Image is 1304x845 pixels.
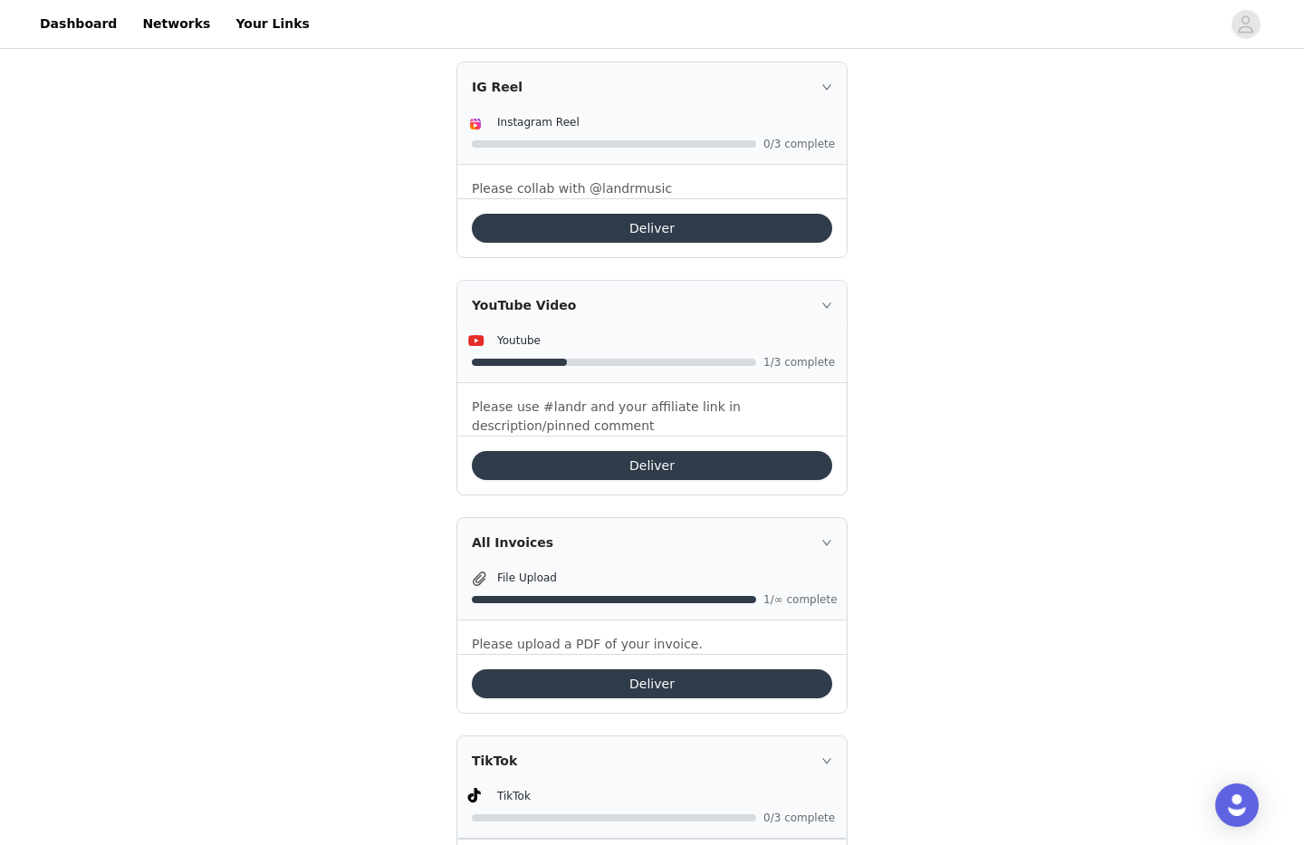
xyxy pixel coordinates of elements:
span: 0/3 complete [763,812,836,823]
p: Please use #landr and your affiliate link in description/pinned comment [472,398,832,436]
i: icon: right [821,755,832,766]
span: 1/3 complete [763,357,836,368]
div: icon: rightIG Reel [457,62,847,111]
div: Open Intercom Messenger [1215,783,1259,827]
i: icon: right [821,537,832,548]
a: Your Links [225,4,321,44]
span: 1/∞ complete [763,594,836,605]
a: Dashboard [29,4,128,44]
div: avatar [1237,10,1254,39]
p: Please upload a PDF of your invoice. [472,635,832,654]
div: icon: rightTikTok [457,736,847,785]
span: TikTok [497,790,531,802]
span: Youtube [497,334,541,347]
span: File Upload [497,571,557,584]
div: icon: rightYouTube Video [457,281,847,330]
span: Instagram Reel [497,116,580,129]
a: Networks [131,4,221,44]
button: Deliver [472,451,832,480]
button: Deliver [472,214,832,243]
i: icon: right [821,300,832,311]
p: Please collab with @landrmusic [472,179,832,198]
i: icon: right [821,82,832,92]
button: Deliver [472,669,832,698]
img: Instagram Reels Icon [468,117,483,131]
span: 0/3 complete [763,139,836,149]
div: icon: rightAll Invoices [457,518,847,567]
